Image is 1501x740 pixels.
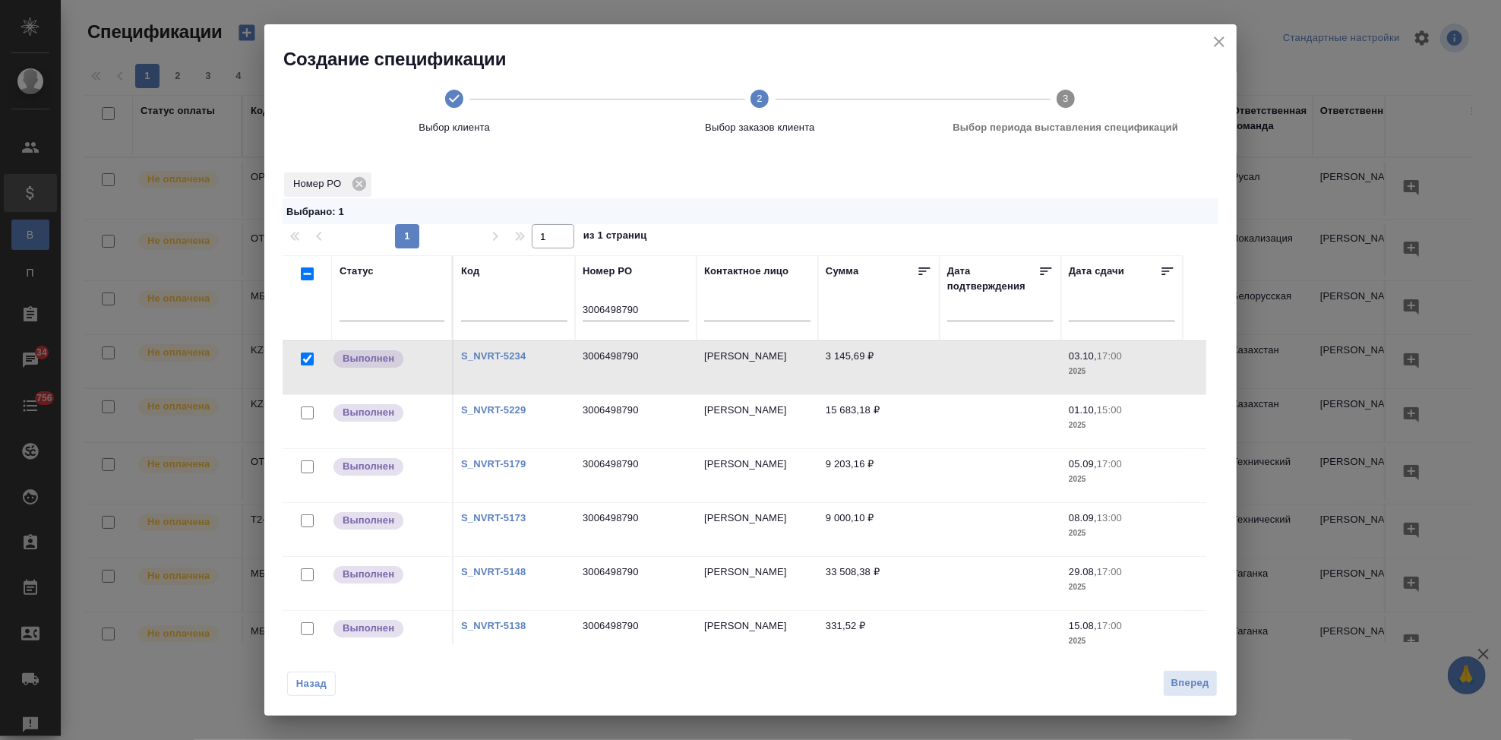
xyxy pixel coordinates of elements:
p: 13:00 [1097,512,1122,523]
div: Номер PO [583,264,632,279]
td: 331,52 ₽ [818,611,940,664]
td: 9 000,10 ₽ [818,503,940,556]
p: 29.08, [1069,566,1097,577]
p: Выполнен [343,459,394,474]
a: S_NVRT-5229 [461,404,526,416]
span: Выбор клиента [308,120,601,135]
td: [PERSON_NAME] [697,557,818,610]
p: Выполнен [343,351,394,366]
span: из 1 страниц [583,226,647,248]
td: 3006498790 [575,341,697,394]
p: 17:00 [1097,350,1122,362]
button: close [1208,30,1231,53]
a: S_NVRT-5234 [461,350,526,362]
p: 01.10, [1069,404,1097,416]
td: [PERSON_NAME] [697,611,818,664]
td: [PERSON_NAME] [697,449,818,502]
span: Вперед [1171,675,1209,692]
text: 2 [757,93,763,104]
td: 3 145,69 ₽ [818,341,940,394]
a: S_NVRT-5179 [461,458,526,470]
td: [PERSON_NAME] [697,341,818,394]
p: Номер PO [293,176,346,191]
span: Назад [295,676,327,691]
td: 3006498790 [575,395,697,448]
div: Номер PO [284,172,371,197]
p: 2025 [1069,418,1175,433]
td: 15 683,18 ₽ [818,395,940,448]
p: Выполнен [343,567,394,582]
td: 3006498790 [575,503,697,556]
p: 15.08, [1069,620,1097,631]
p: 17:00 [1097,458,1122,470]
div: Дата сдачи [1069,264,1124,283]
p: 2025 [1069,364,1175,379]
h2: Создание спецификации [283,47,1237,71]
div: Код [461,264,479,279]
td: [PERSON_NAME] [697,503,818,556]
p: Выполнен [343,513,394,528]
a: S_NVRT-5138 [461,620,526,631]
p: 08.09, [1069,512,1097,523]
text: 3 [1063,93,1068,104]
p: 2025 [1069,580,1175,595]
span: Выбор периода выставления спецификаций [919,120,1212,135]
td: 3006498790 [575,611,697,664]
td: 9 203,16 ₽ [818,449,940,502]
p: 2025 [1069,634,1175,649]
td: 3006498790 [575,449,697,502]
div: Сумма [826,264,858,283]
p: 2025 [1069,472,1175,487]
a: S_NVRT-5148 [461,566,526,577]
button: Вперед [1163,670,1218,697]
td: 3006498790 [575,557,697,610]
div: Статус [340,264,374,279]
div: Дата подтверждения [947,264,1038,294]
button: Назад [287,672,336,696]
p: 15:00 [1097,404,1122,416]
p: Выполнен [343,405,394,420]
a: S_NVRT-5173 [461,512,526,523]
p: Выполнен [343,621,394,636]
td: 33 508,38 ₽ [818,557,940,610]
td: [PERSON_NAME] [697,395,818,448]
span: Выбор заказов клиента [613,120,906,135]
p: 03.10, [1069,350,1097,362]
p: 17:00 [1097,566,1122,577]
p: 2025 [1069,526,1175,541]
p: 17:00 [1097,620,1122,631]
div: Контактное лицо [704,264,788,279]
p: 05.09, [1069,458,1097,470]
span: Выбрано : 1 [286,206,344,217]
